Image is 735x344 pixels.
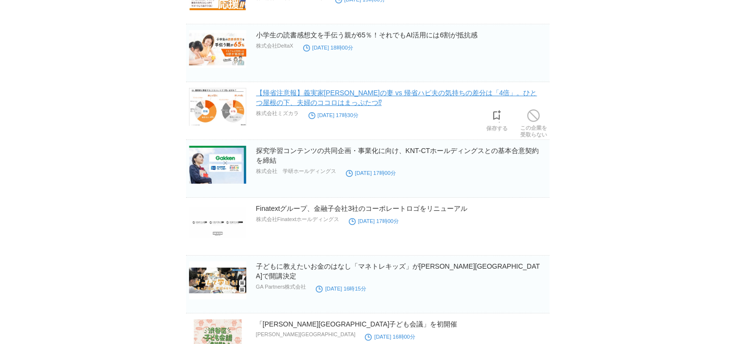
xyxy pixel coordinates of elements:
[256,262,540,280] a: 子どもに教えたいお金のはなし「マネトレキッズ」が[PERSON_NAME][GEOGRAPHIC_DATA]で開講決定
[256,320,458,328] a: 「[PERSON_NAME][GEOGRAPHIC_DATA]子ども会議」を初開催
[365,334,415,340] time: [DATE] 16時00分
[256,110,299,117] p: 株式会社ミズカラ
[189,146,246,184] img: 2535-8018-88bd9fbe89579bc3d0129c05c6555dc1-1200x800.jpg
[486,107,508,132] a: 保存する
[256,216,339,223] p: 株式会社Finatextホールディングス
[189,204,246,241] img: 12138-510-694d2e91228ff2f753029066eacd83a5-1200x630.png
[308,112,359,118] time: [DATE] 17時30分
[256,283,307,291] p: GA Partners株式会社
[256,89,537,106] a: 【帰省注意報】義実家[PERSON_NAME]の妻 vs 帰省ハピ夫の気持ちの差分は「4倍」。ひとつ屋根の下、夫婦のココロはまっぷたつ⁉
[256,31,478,39] a: 小学生の読書感想文を手伝う親が65％！それでもAI活用には6割が抵抗感
[349,218,399,224] time: [DATE] 17時00分
[189,88,246,126] img: 114578-29-4119ff19efb668bf13ef128e489492f0-1920x1280.png
[316,286,366,292] time: [DATE] 16時15分
[189,30,246,68] img: 116808-77-061caa48f9ee2a26dfc742935778a74c-1200x675.jpg
[189,261,246,299] img: 135886-9-6ef7ecd0f81e590d3496abc55f7806a7-1194x533.png
[256,42,293,50] p: 株式会社DeltaX
[256,168,336,175] p: 株式会社 学研ホールディングス
[303,45,353,51] time: [DATE] 18時00分
[256,147,539,164] a: 探究学習コンテンツの共同企画・事業化に向け、KNT-CTホールディングスとの基本合意契約を締結
[256,331,356,337] p: [PERSON_NAME][GEOGRAPHIC_DATA]
[520,107,547,138] a: この企業を受取らない
[346,170,396,176] time: [DATE] 17時00分
[256,205,468,212] a: Finatextグループ、金融子会社3社のコーポレートロゴをリニューアル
